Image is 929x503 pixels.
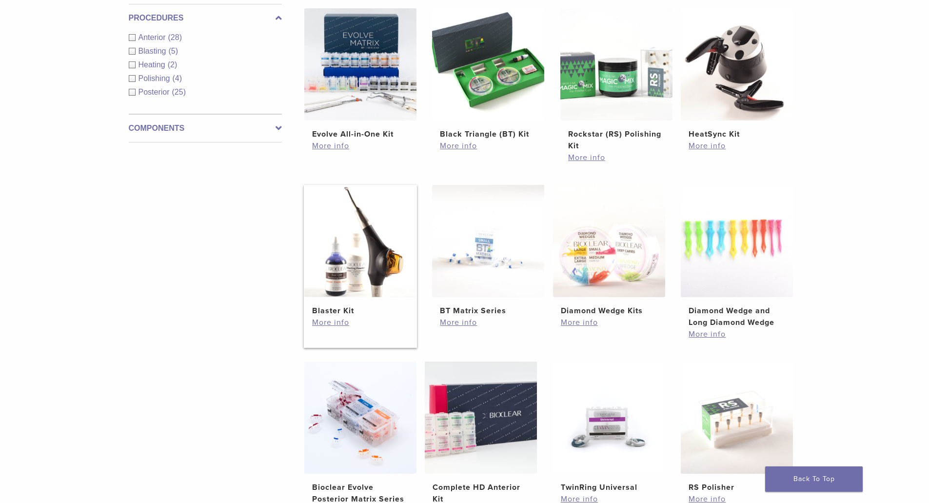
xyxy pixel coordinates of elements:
[168,47,178,55] span: (5)
[689,328,785,340] a: More info
[680,8,794,140] a: HeatSync KitHeatSync Kit
[561,482,657,493] h2: TwinRing Universal
[681,185,793,297] img: Diamond Wedge and Long Diamond Wedge
[138,47,169,55] span: Blasting
[138,74,173,82] span: Polishing
[440,128,536,140] h2: Black Triangle (BT) Kit
[304,185,417,317] a: Blaster KitBlaster Kit
[168,33,182,41] span: (28)
[304,8,416,121] img: Evolve All-in-One Kit
[425,362,537,474] img: Complete HD Anterior Kit
[680,362,794,493] a: RS PolisherRS Polisher
[312,128,409,140] h2: Evolve All-in-One Kit
[560,8,672,121] img: Rockstar (RS) Polishing Kit
[553,185,665,297] img: Diamond Wedge Kits
[568,152,665,163] a: More info
[172,88,186,96] span: (25)
[304,185,416,297] img: Blaster Kit
[138,60,168,69] span: Heating
[553,185,666,317] a: Diamond Wedge KitsDiamond Wedge Kits
[765,466,863,492] a: Back To Top
[560,8,673,152] a: Rockstar (RS) Polishing KitRockstar (RS) Polishing Kit
[432,185,544,297] img: BT Matrix Series
[432,8,544,121] img: Black Triangle (BT) Kit
[138,88,172,96] span: Posterior
[312,317,409,328] a: More info
[568,128,665,152] h2: Rockstar (RS) Polishing Kit
[440,305,536,317] h2: BT Matrix Series
[432,8,545,140] a: Black Triangle (BT) KitBlack Triangle (BT) Kit
[440,317,536,328] a: More info
[304,8,417,140] a: Evolve All-in-One KitEvolve All-in-One Kit
[689,140,785,152] a: More info
[689,482,785,493] h2: RS Polisher
[129,12,282,24] label: Procedures
[312,305,409,317] h2: Blaster Kit
[689,305,785,328] h2: Diamond Wedge and Long Diamond Wedge
[129,122,282,134] label: Components
[561,305,657,317] h2: Diamond Wedge Kits
[680,185,794,328] a: Diamond Wedge and Long Diamond WedgeDiamond Wedge and Long Diamond Wedge
[681,362,793,474] img: RS Polisher
[440,140,536,152] a: More info
[138,33,168,41] span: Anterior
[172,74,182,82] span: (4)
[561,317,657,328] a: More info
[681,8,793,121] img: HeatSync Kit
[312,140,409,152] a: More info
[553,362,665,474] img: TwinRing Universal
[304,362,416,474] img: Bioclear Evolve Posterior Matrix Series
[553,362,666,493] a: TwinRing UniversalTwinRing Universal
[168,60,178,69] span: (2)
[432,185,545,317] a: BT Matrix SeriesBT Matrix Series
[689,128,785,140] h2: HeatSync Kit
